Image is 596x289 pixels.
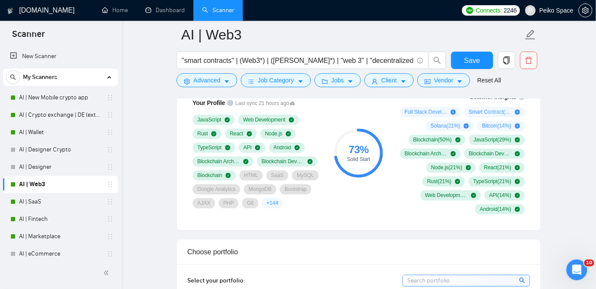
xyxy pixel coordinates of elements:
span: idcard [425,78,431,85]
span: bars [248,78,254,85]
span: HTML [244,172,259,179]
a: setting [579,7,593,14]
span: holder [107,164,114,171]
span: Solana ( 21 %) [431,122,461,129]
span: search [429,56,445,64]
img: logo [7,4,13,18]
span: edit [525,29,536,40]
span: Rust ( 21 %) [427,178,452,185]
button: idcardVendorcaret-down [417,73,470,87]
span: JavaScript ( 29 %) [474,136,511,143]
span: Connects: [476,6,502,15]
span: info-circle [227,100,233,106]
a: AI | Marketplace [19,228,102,245]
span: check-circle [255,145,260,150]
span: check-circle [515,207,520,212]
span: holder [107,233,114,240]
span: check-circle [286,131,291,136]
span: Blockchain [197,172,222,179]
span: holder [107,250,114,257]
span: check-circle [466,165,471,170]
span: PHP [223,200,234,207]
span: check-circle [455,179,460,184]
span: check-circle [243,159,249,164]
span: Vendor [434,76,453,85]
span: 2246 [504,6,517,15]
span: caret-down [224,78,230,85]
div: Solid Start [334,157,383,162]
a: homeHome [102,7,128,14]
span: check-circle [455,137,461,142]
span: TypeScript [197,144,222,151]
span: My Scanners [23,69,57,86]
span: delete [521,56,537,64]
button: setting [579,3,593,17]
a: AI | SaaS [19,193,102,210]
span: 10 [584,259,594,266]
a: AI | New Mobile crypto app [19,89,102,106]
span: check-circle [308,159,313,164]
li: New Scanner [3,48,118,65]
span: double-left [103,269,112,277]
span: holder [107,146,114,153]
span: Scanner Insights [470,94,517,100]
span: API ( 14 %) [489,192,511,199]
iframe: Intercom live chat [567,259,587,280]
span: Your Profile [193,99,225,106]
span: check-circle [225,117,230,122]
span: search [519,276,527,285]
span: Android [274,144,291,151]
span: Blockchain Architecture ( 21 %) [405,150,447,157]
button: search [429,52,446,69]
span: holder [107,112,114,118]
span: MongoDB [249,186,272,193]
span: Web Development [243,116,285,123]
a: AI | Designer [19,158,102,176]
input: Search Freelance Jobs... [182,55,413,66]
a: Reset All [477,76,501,85]
span: TypeScript ( 21 %) [473,178,511,185]
span: holder [107,129,114,136]
span: plus-circle [515,123,520,128]
span: folder [322,78,328,85]
span: Blockchain Architecture [197,158,240,165]
div: Choose portfolio [187,240,530,264]
button: userClientcaret-down [364,73,414,87]
button: delete [520,52,537,69]
div: 73 % [334,144,383,155]
span: check-circle [225,145,230,150]
span: Bitcoin ( 14 %) [482,122,511,129]
span: info-circle [417,58,423,63]
span: check-circle [247,131,252,136]
span: check-circle [515,193,520,198]
span: setting [579,7,592,14]
span: JavaScript [197,116,221,123]
span: Rust [197,130,208,137]
span: + 144 [267,200,278,207]
span: caret-down [457,78,463,85]
span: holder [107,216,114,223]
a: dashboardDashboard [145,7,185,14]
input: Scanner name... [181,24,523,46]
a: AI | eCommerce [19,245,102,263]
span: check-circle [211,131,216,136]
span: Select your portfolio: [187,277,245,284]
img: upwork-logo.png [466,7,473,14]
span: Web Development ( 21 %) [425,192,468,199]
input: Search portfolio [403,275,530,286]
a: AI | Wallet [19,124,102,141]
a: AI | Designer Crypto [19,141,102,158]
button: Save [451,52,493,69]
button: barsJob Categorycaret-down [241,73,311,87]
span: Job Category [258,76,294,85]
span: MySQL [297,172,314,179]
span: caret-down [347,78,354,85]
span: check-circle [289,117,294,122]
span: Last sync 21 hours ago [236,99,295,108]
a: AI | Fintech [19,210,102,228]
span: check-circle [515,165,520,170]
span: check-circle [471,193,476,198]
span: plus-circle [515,109,520,115]
span: AJAX [197,200,210,207]
span: Blockchain Development ( 21 %) [469,150,511,157]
